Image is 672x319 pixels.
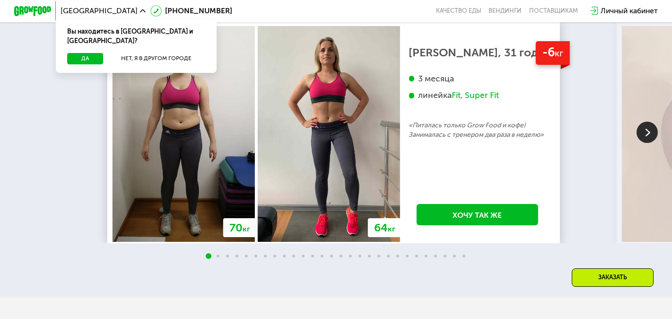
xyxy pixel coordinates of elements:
div: 70 [223,218,256,237]
a: [PHONE_NUMBER] [150,5,233,17]
div: 3 месяца [409,73,546,84]
div: -6 [536,41,570,65]
span: [GEOGRAPHIC_DATA] [61,7,138,15]
span: кг [388,224,395,233]
button: Нет, я в другом городе [107,53,205,64]
div: Fit, Super Fit [452,90,499,101]
img: Slide right [637,122,658,143]
div: линейка [409,90,546,101]
button: Да [67,53,103,64]
a: Вендинги [489,7,522,15]
div: Заказать [572,268,654,287]
div: 64 [368,218,401,237]
div: Личный кабинет [601,5,658,17]
p: «Питалась только Grow Food и кофе) Занималась с тренером два раза в неделю» [409,121,546,140]
a: Хочу так же [417,204,538,225]
span: кг [243,224,250,233]
div: поставщикам [529,7,578,15]
div: [PERSON_NAME], 31 год [409,48,546,58]
a: Качество еды [436,7,481,15]
span: кг [555,48,563,59]
div: Вы находитесь в [GEOGRAPHIC_DATA] и [GEOGRAPHIC_DATA]? [56,19,216,53]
